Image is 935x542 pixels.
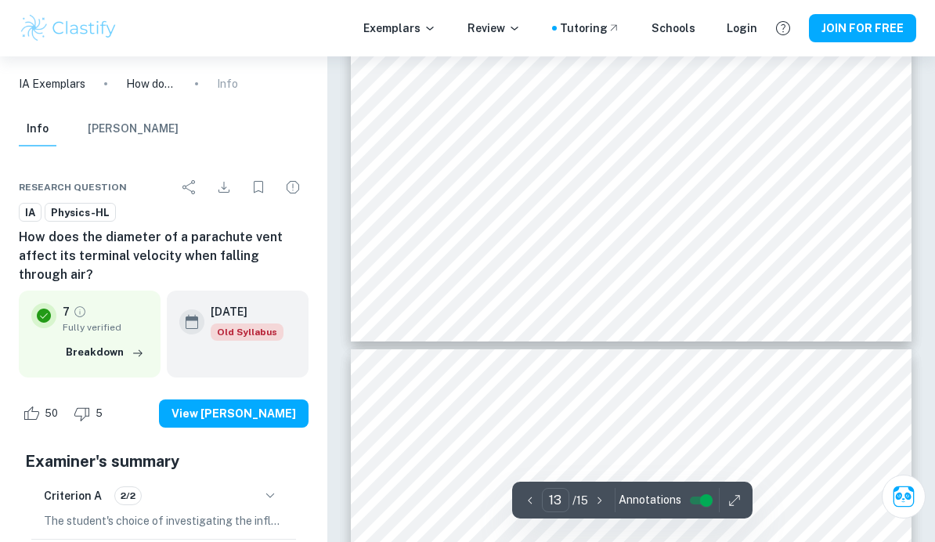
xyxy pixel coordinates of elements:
span: 50 [36,406,67,421]
div: Dislike [70,401,111,426]
a: Tutoring [560,20,620,37]
button: Info [19,112,56,146]
span: Research question [19,180,127,194]
div: Starting from the May 2025 session, the Physics IA requirements have changed. It's OK to refer to... [211,323,283,341]
div: Like [19,401,67,426]
a: IA [19,203,42,222]
div: Download [208,172,240,203]
button: JOIN FOR FREE [809,14,916,42]
h6: [DATE] [211,303,271,320]
a: Physics-HL [45,203,116,222]
h6: Criterion A [44,487,102,504]
a: Grade fully verified [73,305,87,319]
span: 5 [87,406,111,421]
button: Help and Feedback [770,15,796,42]
button: View [PERSON_NAME] [159,399,309,428]
p: The student's choice of investigating the influence of parachute vent size on terminal velocity i... [44,512,283,529]
span: Physics-HL [45,205,115,221]
p: 7 [63,303,70,320]
h6: How does the diameter of a parachute vent affect its terminal velocity when falling through air? [19,228,309,284]
div: Bookmark [243,172,274,203]
span: 2/2 [115,489,141,503]
span: Annotations [619,492,681,508]
p: Info [217,75,238,92]
button: [PERSON_NAME] [88,112,179,146]
p: Review [467,20,521,37]
p: / 15 [572,492,588,509]
img: Clastify logo [19,13,118,44]
span: IA [20,205,41,221]
p: Exemplars [363,20,436,37]
span: Old Syllabus [211,323,283,341]
div: Share [174,172,205,203]
button: Ask Clai [882,475,926,519]
span: Fully verified [63,320,148,334]
div: Report issue [277,172,309,203]
h5: Examiner's summary [25,450,302,473]
a: Login [727,20,757,37]
p: How does the diameter of a parachute vent affect its terminal velocity when falling through air? [126,75,176,92]
a: Schools [652,20,695,37]
a: IA Exemplars [19,75,85,92]
button: Breakdown [62,341,148,364]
